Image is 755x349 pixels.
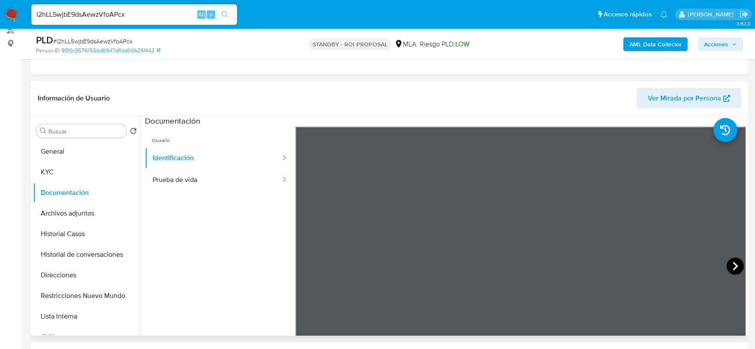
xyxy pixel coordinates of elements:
[309,38,391,50] p: STANDBY - ROI PROPOSAL
[48,127,123,135] input: Buscar
[33,162,140,182] button: KYC
[698,37,743,51] button: Acciones
[737,20,751,27] span: 3.152.0
[38,94,110,103] h1: Información de Usuario
[637,88,741,109] button: Ver Mirada por Persona
[33,224,140,244] button: Historial Casos
[394,39,416,49] div: MLA
[33,306,140,327] button: Lista Interna
[33,141,140,162] button: General
[36,33,53,47] b: PLD
[33,265,140,285] button: Direcciones
[623,37,688,51] button: AML Data Collector
[53,37,132,46] span: # l2hLL5wjbE9dsAewzVfoAPcx
[740,10,749,19] a: Salir
[198,10,205,18] span: Alt
[61,47,160,55] a: 9f30c3576155bd6947df1dd00b25f442
[40,127,47,134] button: Buscar
[33,203,140,224] button: Archivos adjuntos
[33,244,140,265] button: Historial de conversaciones
[688,10,737,18] p: cecilia.zacarias@mercadolibre.com
[704,37,728,51] span: Acciones
[660,11,668,18] a: Notificaciones
[31,9,237,20] input: Buscar usuario o caso...
[629,37,682,51] b: AML Data Collector
[33,327,140,347] button: CVU
[455,39,469,49] span: LOW
[130,127,137,137] button: Volver al orden por defecto
[210,10,212,18] span: s
[420,39,469,49] span: Riesgo PLD:
[604,10,652,19] span: Accesos rápidos
[33,285,140,306] button: Restricciones Nuevo Mundo
[648,88,721,109] span: Ver Mirada por Persona
[33,182,140,203] button: Documentación
[216,9,234,21] button: search-icon
[36,47,60,55] b: Person ID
